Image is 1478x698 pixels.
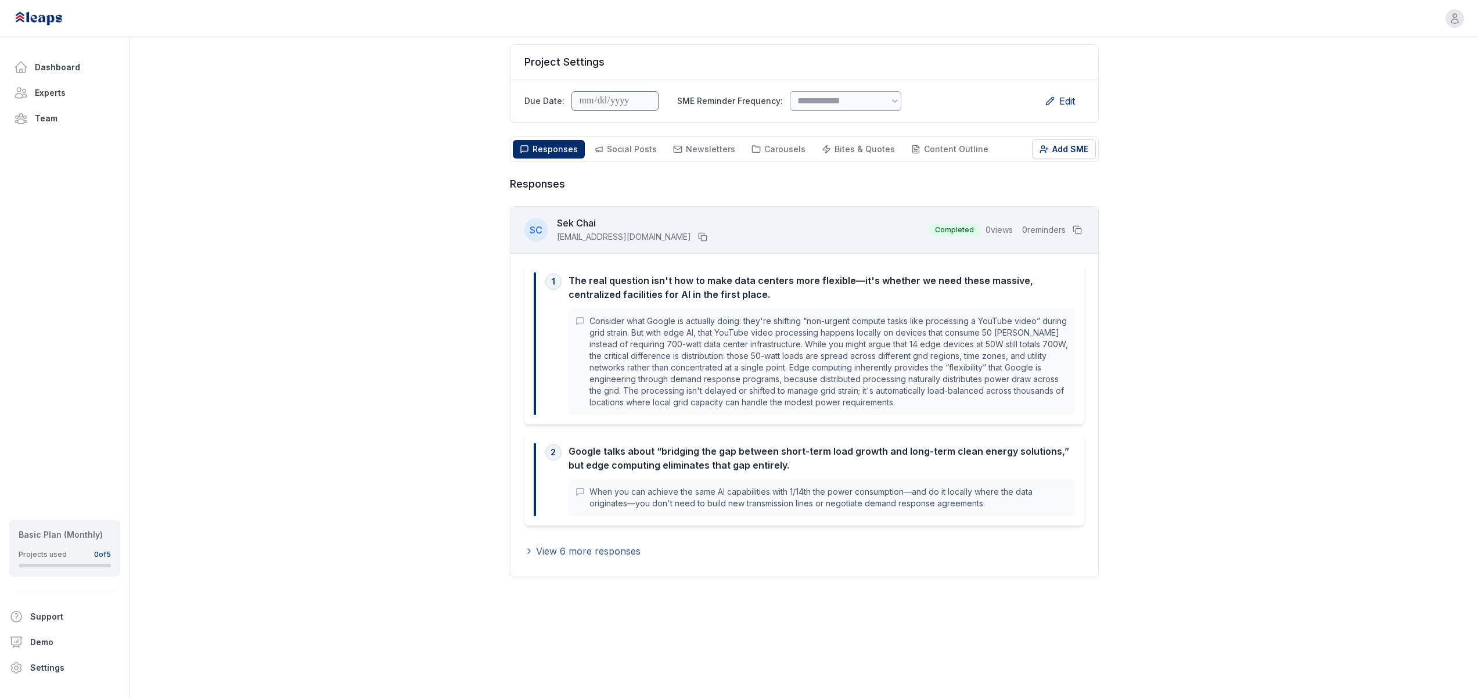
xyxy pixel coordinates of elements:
[1059,94,1075,108] span: Edit
[686,144,735,154] span: Newsletters
[569,274,1075,301] div: The real question isn't how to make data centers more flexible—it's whether we need these massive...
[524,544,641,558] button: View 6 more responses
[524,54,1084,70] h2: Project Settings
[569,444,1075,472] div: Google talks about “bridging the gap between short-term load growth and long-term clean energy so...
[764,144,805,154] span: Carousels
[587,140,664,159] button: Social Posts
[19,529,111,541] div: Basic Plan (Monthly)
[1032,139,1096,159] button: Add SME
[545,274,562,290] div: 1
[510,176,1099,192] h3: Responses
[666,140,742,159] button: Newsletters
[19,550,67,559] div: Projects used
[924,144,988,154] span: Content Outline
[1036,89,1084,113] button: Edit
[835,144,895,154] span: Bites & Quotes
[589,486,1068,509] p: When you can achieve the same AI capabilities with 1/14th the power consumption—and do it locally...
[986,224,1013,236] span: 0 views
[9,56,120,79] a: Dashboard
[5,605,116,628] button: Support
[545,444,562,460] div: 2
[533,144,578,154] span: Responses
[94,550,111,559] div: 0 of 5
[1022,224,1066,236] span: 0 reminders
[904,140,995,159] button: Content Outline
[9,81,120,105] a: Experts
[557,231,691,243] span: [EMAIL_ADDRESS][DOMAIN_NAME]
[14,6,88,31] img: Leaps
[557,216,710,230] h3: Sek Chai
[607,144,657,154] span: Social Posts
[9,107,120,130] a: Team
[589,315,1068,408] p: Consider what Google is actually doing: they're shifting “non-urgent compute tasks like processin...
[815,140,902,159] button: Bites & Quotes
[928,224,981,236] span: Completed
[5,656,125,679] a: Settings
[677,95,783,107] label: SME Reminder Frequency:
[524,95,564,107] label: Due Date:
[513,140,585,159] button: Responses
[524,218,548,242] div: SC
[1070,223,1084,237] button: Copy all responses
[745,140,812,159] button: Carousels
[536,544,641,558] span: View 6 more responses
[5,631,125,654] a: Demo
